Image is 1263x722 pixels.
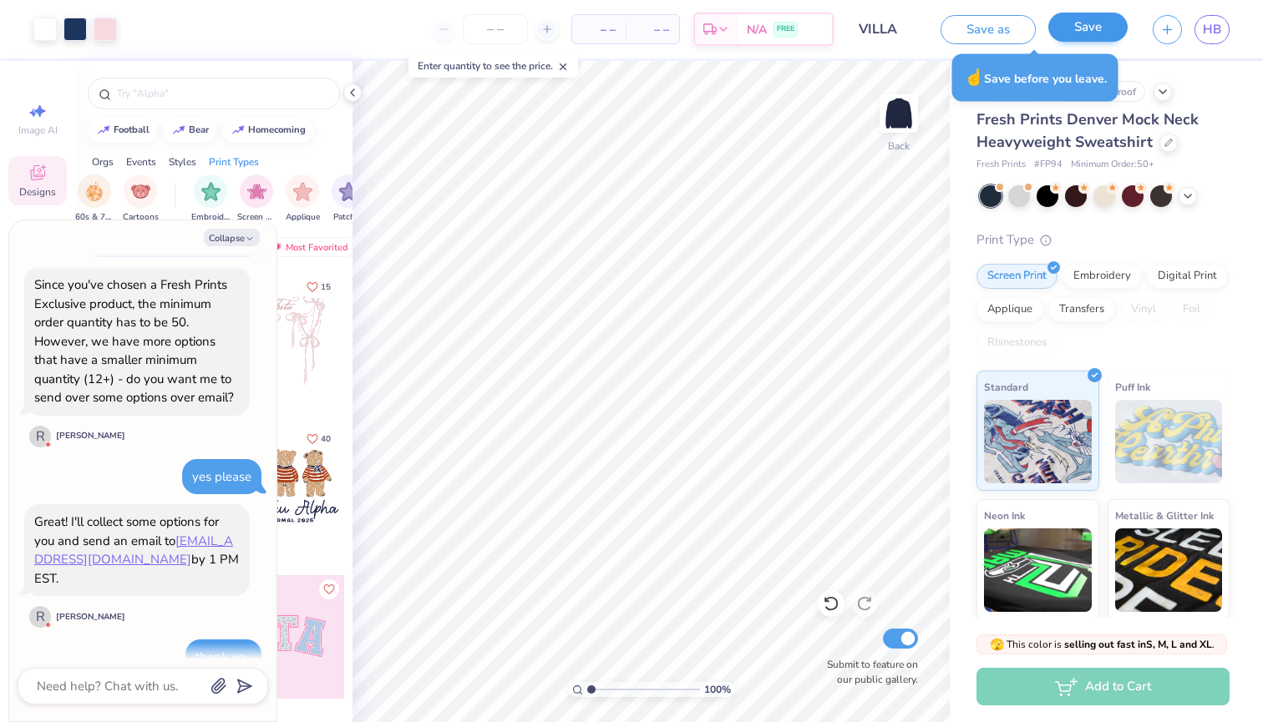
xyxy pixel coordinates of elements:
button: Save as [941,15,1036,44]
div: Most Favorited [261,237,356,257]
div: Digital Print [1147,264,1228,289]
img: Puff Ink [1115,400,1223,483]
img: trend_line.gif [172,125,185,135]
div: filter for 60s & 70s [75,174,114,224]
div: Styles [169,154,196,169]
span: HB [1203,20,1221,39]
span: 40 [321,435,331,443]
span: Neon Ink [984,507,1025,524]
img: Applique Image [293,182,312,201]
img: Standard [984,400,1092,483]
input: Try "Alpha" [115,85,329,102]
button: Like [299,275,338,298]
span: Designs [19,185,56,199]
img: Patches Image [339,182,358,201]
div: filter for Screen Print [237,174,276,224]
div: Events [126,154,156,169]
span: 100 % [704,682,731,697]
img: trend_line.gif [97,125,110,135]
a: HB [1195,15,1230,44]
div: Embroidery [1063,264,1142,289]
div: Great! I'll collect some options for you and send an email to [34,513,219,549]
div: Save before you leave. [952,54,1118,102]
button: filter button [75,174,114,224]
div: Foil [1172,297,1211,322]
span: Fresh Prints [976,158,1026,172]
div: Print Types [209,154,259,169]
input: Untitled Design [846,13,928,46]
button: filter button [123,174,159,224]
button: football [88,118,157,143]
img: Neon Ink [984,528,1092,612]
div: R [29,426,51,447]
span: – – [636,21,669,38]
button: Collapse [204,229,260,246]
button: filter button [191,174,230,224]
span: – – [582,21,616,38]
span: ☝️ [964,67,984,88]
div: Vinyl [1120,297,1167,322]
button: Like [319,579,339,599]
div: Rhinestones [976,331,1058,356]
div: [PERSON_NAME] [56,430,125,442]
button: Save [1048,13,1128,42]
span: 15 [321,283,331,291]
span: Cartoons [123,211,159,224]
span: Standard [984,378,1028,396]
span: # FP94 [1034,158,1063,172]
span: Minimum Order: 50 + [1071,158,1154,172]
span: Metallic & Glitter Ink [1115,507,1214,524]
button: bear [163,118,216,143]
div: Since you've chosen a Fresh Prints Exclusive product, the minimum order quantity has to be 50. Ho... [34,276,234,406]
strong: selling out fast in S, M, L and XL [1064,638,1212,651]
div: homecoming [248,125,306,134]
label: Submit to feature on our public gallery. [818,657,918,687]
span: FREE [777,23,794,35]
div: filter for Applique [286,174,320,224]
span: N/A [747,21,767,38]
div: filter for Patches [332,174,365,224]
span: Fresh Prints Denver Mock Neck Heavyweight Sweatshirt [976,109,1199,152]
div: Applique [976,297,1043,322]
img: trend_line.gif [231,125,245,135]
div: Back [888,139,910,154]
div: Print Type [976,230,1230,250]
span: Embroidery [191,211,230,224]
span: Puff Ink [1115,378,1150,396]
div: bear [189,125,209,134]
div: by 1 PM EST. [34,551,239,587]
div: Enter quantity to see the price. [408,54,578,78]
img: Back [882,97,916,130]
button: filter button [332,174,365,224]
div: Orgs [92,154,114,169]
div: Screen Print [976,264,1058,289]
img: Metallic & Glitter Ink [1115,528,1223,612]
button: filter button [286,174,320,224]
span: Screen Print [237,211,276,224]
div: thank you [195,649,251,665]
button: filter button [237,174,276,224]
div: R [29,606,51,628]
span: This color is . [990,637,1215,652]
span: Applique [286,211,320,224]
img: Cartoons Image [131,182,150,201]
img: Screen Print Image [247,182,266,201]
div: filter for Embroidery [191,174,230,224]
button: Like [299,427,338,450]
span: 🫣 [990,637,1004,653]
span: Image AI [18,124,58,137]
div: [PERSON_NAME] [56,611,125,624]
span: 60s & 70s [75,211,114,224]
img: Embroidery Image [201,182,221,201]
div: filter for Cartoons [123,174,159,224]
span: Patches [333,211,363,224]
input: – – [463,14,528,44]
img: 60s & 70s Image [85,182,104,201]
div: Transfers [1048,297,1115,322]
button: homecoming [222,118,313,143]
div: yes please [192,468,251,485]
div: football [114,125,150,134]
